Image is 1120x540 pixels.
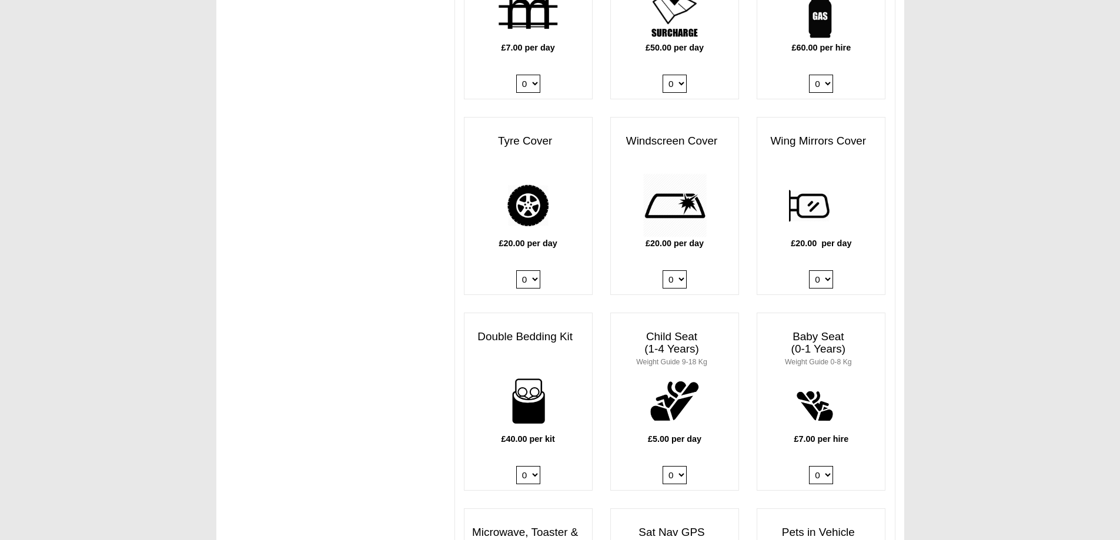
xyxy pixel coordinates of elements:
b: £7.00 per hire [794,434,848,444]
small: Weight Guide 0-8 Kg [785,358,852,366]
b: £20.00 per day [791,239,851,248]
b: £7.00 per day [502,43,555,52]
h3: Baby Seat (0-1 Years) [757,325,885,373]
b: £50.00 per day [646,43,704,52]
b: £40.00 per kit [502,434,555,444]
b: £5.00 per day [648,434,701,444]
img: bedding-for-two.png [496,369,560,433]
b: £20.00 per day [499,239,557,248]
small: Weight Guide 9-18 Kg [636,358,707,366]
img: windscreen.png [643,173,707,237]
h3: Wing Mirrors Cover [757,129,885,153]
img: wing.png [789,173,853,237]
b: £20.00 per day [646,239,704,248]
img: child.png [643,369,707,433]
h3: Child Seat (1-4 Years) [611,325,738,373]
h3: Windscreen Cover [611,129,738,153]
h3: Double Bedding Kit [464,325,592,349]
img: baby.png [789,369,853,433]
h3: Tyre Cover [464,129,592,153]
b: £60.00 per hire [791,43,851,52]
img: tyre.png [496,173,560,237]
